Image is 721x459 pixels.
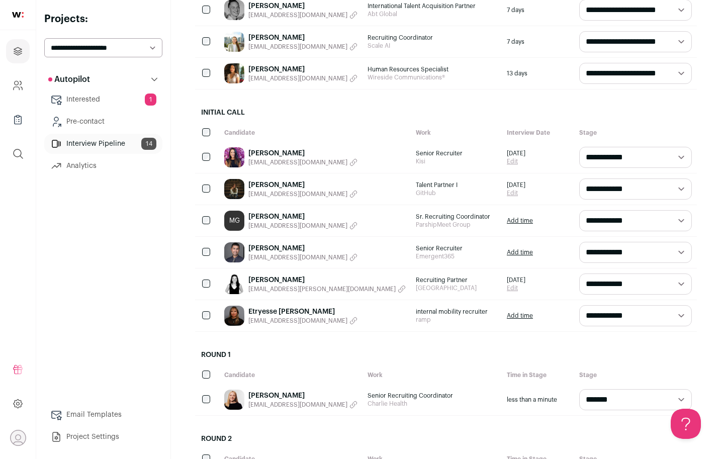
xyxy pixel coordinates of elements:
[48,73,90,85] p: Autopilot
[224,211,244,231] a: MG
[248,43,347,51] span: [EMAIL_ADDRESS][DOMAIN_NAME]
[507,248,533,256] a: Add time
[248,212,357,222] a: [PERSON_NAME]
[416,316,497,324] span: ramp
[224,390,244,410] img: fc119ace6c60c7deacfa7041dea16cdee660fe96d51203cbccabf983cf076717.jpg
[248,74,357,82] button: [EMAIL_ADDRESS][DOMAIN_NAME]
[507,149,525,157] span: [DATE]
[248,190,357,198] button: [EMAIL_ADDRESS][DOMAIN_NAME]
[502,26,574,57] div: 7 days
[248,74,347,82] span: [EMAIL_ADDRESS][DOMAIN_NAME]
[368,2,497,10] span: International Talent Acquisition Partner
[416,221,497,229] span: ParshipMeet Group
[502,366,574,384] div: Time in Stage
[224,63,244,83] img: 900ca50aa421d3b90befaf990ad387a11667c16e2751b283106d448d308d2584.jpg
[248,243,357,253] a: [PERSON_NAME]
[416,181,497,189] span: Talent Partner I
[416,189,497,197] span: GitHub
[44,12,162,26] h2: Projects:
[248,317,357,325] button: [EMAIL_ADDRESS][DOMAIN_NAME]
[248,190,347,198] span: [EMAIL_ADDRESS][DOMAIN_NAME]
[248,1,357,11] a: [PERSON_NAME]
[416,157,497,165] span: Kisi
[224,179,244,199] img: bba1f916b6020ba4b5c07a6c14bd2b775f79b9a7ade9af0d1a4e4d44509532d5
[416,308,497,316] span: internal mobility recruiter
[502,384,574,415] div: less than a minute
[248,253,357,261] button: [EMAIL_ADDRESS][DOMAIN_NAME]
[224,274,244,294] img: a2bff38309b7ead7fb623082706f915c3f29bc61f7969dae4dee337e9c7220bc
[44,112,162,132] a: Pre-contact
[6,108,30,132] a: Company Lists
[416,213,497,221] span: Sr. Recruiting Coordinator
[248,401,357,409] button: [EMAIL_ADDRESS][DOMAIN_NAME]
[248,285,396,293] span: [EMAIL_ADDRESS][PERSON_NAME][DOMAIN_NAME]
[248,158,347,166] span: [EMAIL_ADDRESS][DOMAIN_NAME]
[368,65,497,73] span: Human Resources Specialist
[10,430,26,446] button: Open dropdown
[574,124,697,142] div: Stage
[219,366,363,384] div: Candidate
[507,189,525,197] a: Edit
[416,284,497,292] span: [GEOGRAPHIC_DATA]
[416,149,497,157] span: Senior Recruiter
[248,253,347,261] span: [EMAIL_ADDRESS][DOMAIN_NAME]
[44,69,162,89] button: Autopilot
[507,181,525,189] span: [DATE]
[195,344,697,366] h2: Round 1
[368,42,497,50] span: Scale AI
[248,33,357,43] a: [PERSON_NAME]
[224,32,244,52] img: 0de4b65cdee3e7ecc4020da4aad2ed9d339248c5d7e0e34e03b59832afb1cc63.jpg
[141,138,156,150] span: 14
[224,306,244,326] img: d4335605b38e05de39e2f375bf709953acf0611c002837258a8e99cfd42e2e03.jpg
[368,392,497,400] span: Senior Recruiting Coordinator
[248,148,357,158] a: [PERSON_NAME]
[248,317,347,325] span: [EMAIL_ADDRESS][DOMAIN_NAME]
[416,244,497,252] span: Senior Recruiter
[248,307,357,317] a: Etryesse [PERSON_NAME]
[248,158,357,166] button: [EMAIL_ADDRESS][DOMAIN_NAME]
[195,428,697,450] h2: Round 2
[44,89,162,110] a: Interested1
[248,222,357,230] button: [EMAIL_ADDRESS][DOMAIN_NAME]
[507,217,533,225] a: Add time
[502,58,574,89] div: 13 days
[363,366,502,384] div: Work
[502,124,574,142] div: Interview Date
[507,284,525,292] a: Edit
[507,276,525,284] span: [DATE]
[671,409,701,439] iframe: Help Scout Beacon - Open
[248,180,357,190] a: [PERSON_NAME]
[248,275,406,285] a: [PERSON_NAME]
[368,400,497,408] span: Charlie Health
[248,222,347,230] span: [EMAIL_ADDRESS][DOMAIN_NAME]
[248,43,357,51] button: [EMAIL_ADDRESS][DOMAIN_NAME]
[368,34,497,42] span: Recruiting Coordinator
[507,312,533,320] a: Add time
[507,157,525,165] a: Edit
[248,391,357,401] a: [PERSON_NAME]
[416,276,497,284] span: Recruiting Partner
[224,147,244,167] img: ac652abfb1002430b75f24f2cddc37e345ceb83a9137674c582facd76bbb29ef.jpg
[248,401,347,409] span: [EMAIL_ADDRESS][DOMAIN_NAME]
[44,427,162,447] a: Project Settings
[416,252,497,260] span: Emergent365
[6,39,30,63] a: Projects
[44,156,162,176] a: Analytics
[368,73,497,81] span: Wireside Communications®
[145,94,156,106] span: 1
[12,12,24,18] img: wellfound-shorthand-0d5821cbd27db2630d0214b213865d53afaa358527fdda9d0ea32b1df1b89c2c.svg
[44,134,162,154] a: Interview Pipeline14
[248,11,357,19] button: [EMAIL_ADDRESS][DOMAIN_NAME]
[574,366,697,384] div: Stage
[411,124,502,142] div: Work
[248,11,347,19] span: [EMAIL_ADDRESS][DOMAIN_NAME]
[44,405,162,425] a: Email Templates
[368,10,497,18] span: Abt Global
[248,285,406,293] button: [EMAIL_ADDRESS][PERSON_NAME][DOMAIN_NAME]
[248,64,357,74] a: [PERSON_NAME]
[195,102,697,124] h2: Initial Call
[224,242,244,262] img: 790bfb17bc604f43d0539c312a8ea822b8660b3b222090462154f97db1788d3e.jpg
[219,124,411,142] div: Candidate
[6,73,30,98] a: Company and ATS Settings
